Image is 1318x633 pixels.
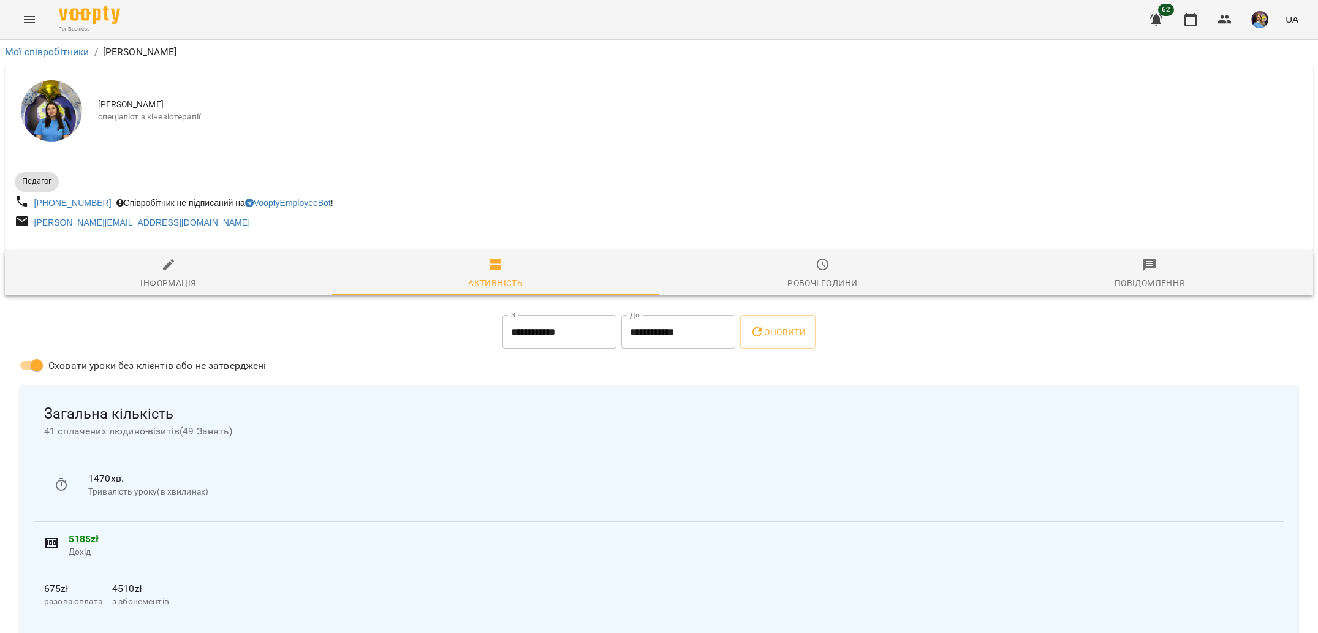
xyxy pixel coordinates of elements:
[740,315,816,349] button: Оновити
[468,276,523,290] div: Активність
[112,582,169,596] p: 4510 zł
[245,198,331,208] a: VooptyEmployeeBot
[34,198,112,208] a: [PHONE_NUMBER]
[59,6,120,24] img: Voopty Logo
[44,596,102,608] p: разова оплата
[1251,11,1268,28] img: 6b085e1eb0905a9723a04dd44c3bb19c.jpg
[59,25,120,33] span: For Business
[1281,8,1303,31] button: UA
[140,276,196,290] div: Інформація
[21,80,82,142] img: Свириденко Аня
[69,532,1274,547] p: 5185 zł
[44,404,1274,423] span: Загальна кількість
[5,46,89,58] a: Мої співробітники
[98,99,1303,111] span: [PERSON_NAME]
[1158,4,1174,16] span: 62
[750,325,806,339] span: Оновити
[15,176,59,187] span: Педагог
[34,218,250,227] a: [PERSON_NAME][EMAIL_ADDRESS][DOMAIN_NAME]
[44,582,102,596] p: 675 zł
[48,358,267,373] span: Сховати уроки без клієнтів або не затверджені
[98,111,1303,123] span: спеціаліст з кінезіотерапії
[112,596,169,608] p: з абонементів
[787,276,857,290] div: Робочі години
[88,486,1264,498] p: Тривалість уроку(в хвилинах)
[103,45,177,59] p: [PERSON_NAME]
[114,194,336,211] div: Співробітник не підписаний на !
[44,424,1274,439] span: 41 сплачених людино-візитів ( 49 Занять )
[94,45,98,59] li: /
[15,5,44,34] button: Menu
[88,471,1264,486] p: 1470 хв.
[1286,13,1298,26] span: UA
[69,546,1274,558] span: Дохід
[5,45,1313,59] nav: breadcrumb
[1115,276,1185,290] div: Повідомлення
